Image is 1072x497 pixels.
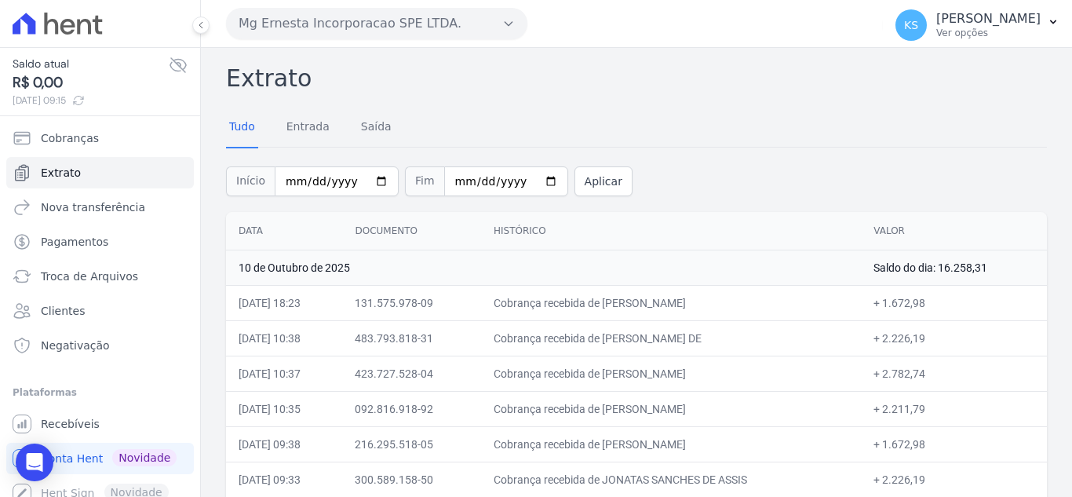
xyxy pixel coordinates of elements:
td: Cobrança recebida de [PERSON_NAME] DE [481,320,861,356]
td: + 2.782,74 [861,356,1047,391]
a: Clientes [6,295,194,327]
td: [DATE] 18:23 [226,285,342,320]
a: Cobranças [6,122,194,154]
td: 131.575.978-09 [342,285,481,320]
th: Data [226,212,342,250]
a: Conta Hent Novidade [6,443,194,474]
span: Início [226,166,275,196]
span: Pagamentos [41,234,108,250]
span: Negativação [41,338,110,353]
a: Entrada [283,108,333,148]
td: Cobrança recebida de [PERSON_NAME] [481,285,861,320]
span: Cobranças [41,130,99,146]
p: [PERSON_NAME] [936,11,1041,27]
td: 423.727.528-04 [342,356,481,391]
span: [DATE] 09:15 [13,93,169,108]
span: Novidade [112,449,177,466]
a: Troca de Arquivos [6,261,194,292]
p: Ver opções [936,27,1041,39]
a: Pagamentos [6,226,194,258]
th: Valor [861,212,1047,250]
th: Documento [342,212,481,250]
span: Nova transferência [41,199,145,215]
td: [DATE] 09:33 [226,462,342,497]
a: Recebíveis [6,408,194,440]
span: Recebíveis [41,416,100,432]
div: Open Intercom Messenger [16,444,53,481]
button: KS [PERSON_NAME] Ver opções [883,3,1072,47]
span: R$ 0,00 [13,72,169,93]
span: Clientes [41,303,85,319]
td: [DATE] 10:35 [226,391,342,426]
a: Saída [358,108,395,148]
td: Cobrança recebida de JONATAS SANCHES DE ASSIS [481,462,861,497]
button: Aplicar [574,166,633,196]
td: 483.793.818-31 [342,320,481,356]
a: Tudo [226,108,258,148]
span: KS [904,20,918,31]
span: Extrato [41,165,81,181]
th: Histórico [481,212,861,250]
td: Cobrança recebida de [PERSON_NAME] [481,426,861,462]
h2: Extrato [226,60,1047,96]
a: Negativação [6,330,194,361]
td: + 2.226,19 [861,320,1047,356]
td: [DATE] 09:38 [226,426,342,462]
td: Cobrança recebida de [PERSON_NAME] [481,391,861,426]
a: Extrato [6,157,194,188]
a: Nova transferência [6,192,194,223]
td: + 2.226,19 [861,462,1047,497]
span: Conta Hent [41,451,103,466]
td: + 2.211,79 [861,391,1047,426]
td: 092.816.918-92 [342,391,481,426]
td: 10 de Outubro de 2025 [226,250,861,285]
span: Fim [405,166,444,196]
td: + 1.672,98 [861,426,1047,462]
td: + 1.672,98 [861,285,1047,320]
div: Plataformas [13,383,188,402]
button: Mg Ernesta Incorporacao SPE LTDA. [226,8,527,39]
td: Cobrança recebida de [PERSON_NAME] [481,356,861,391]
td: [DATE] 10:37 [226,356,342,391]
span: Saldo atual [13,56,169,72]
span: Troca de Arquivos [41,269,138,284]
td: Saldo do dia: 16.258,31 [861,250,1047,285]
td: 216.295.518-05 [342,426,481,462]
td: [DATE] 10:38 [226,320,342,356]
td: 300.589.158-50 [342,462,481,497]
